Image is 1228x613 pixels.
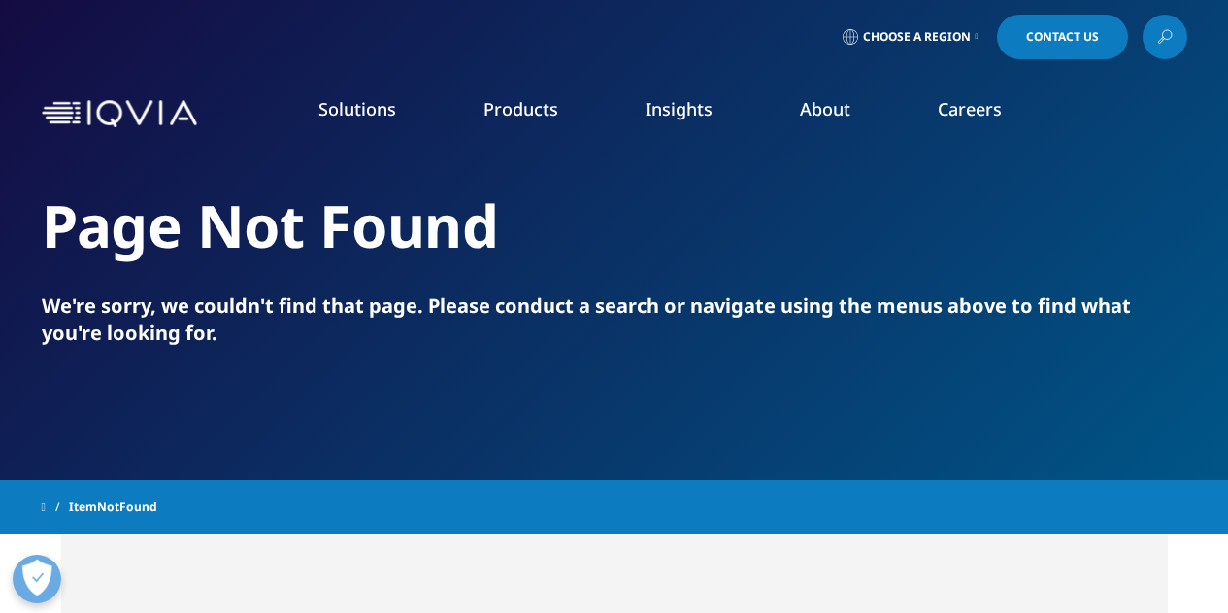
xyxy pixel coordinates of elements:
p: We're sorry, we couldn't find that page. Please conduct a search or navigate using the menus abov... [42,292,1187,347]
nav: Primary [205,68,1187,159]
a: Solutions [318,97,396,120]
span: ItemNotFound [69,490,157,525]
img: IQVIA Healthcare Information Technology and Pharma Clinical Research Company [42,100,197,128]
button: Open Preferences [13,555,61,603]
h2: Page Not Found [42,189,1187,262]
span: Contact Us [1026,31,1099,43]
a: About [800,97,850,120]
a: Contact Us [997,15,1128,59]
span: Choose a Region [863,29,971,45]
a: Insights [646,97,713,120]
a: Careers [938,97,1002,120]
a: Products [483,97,558,120]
